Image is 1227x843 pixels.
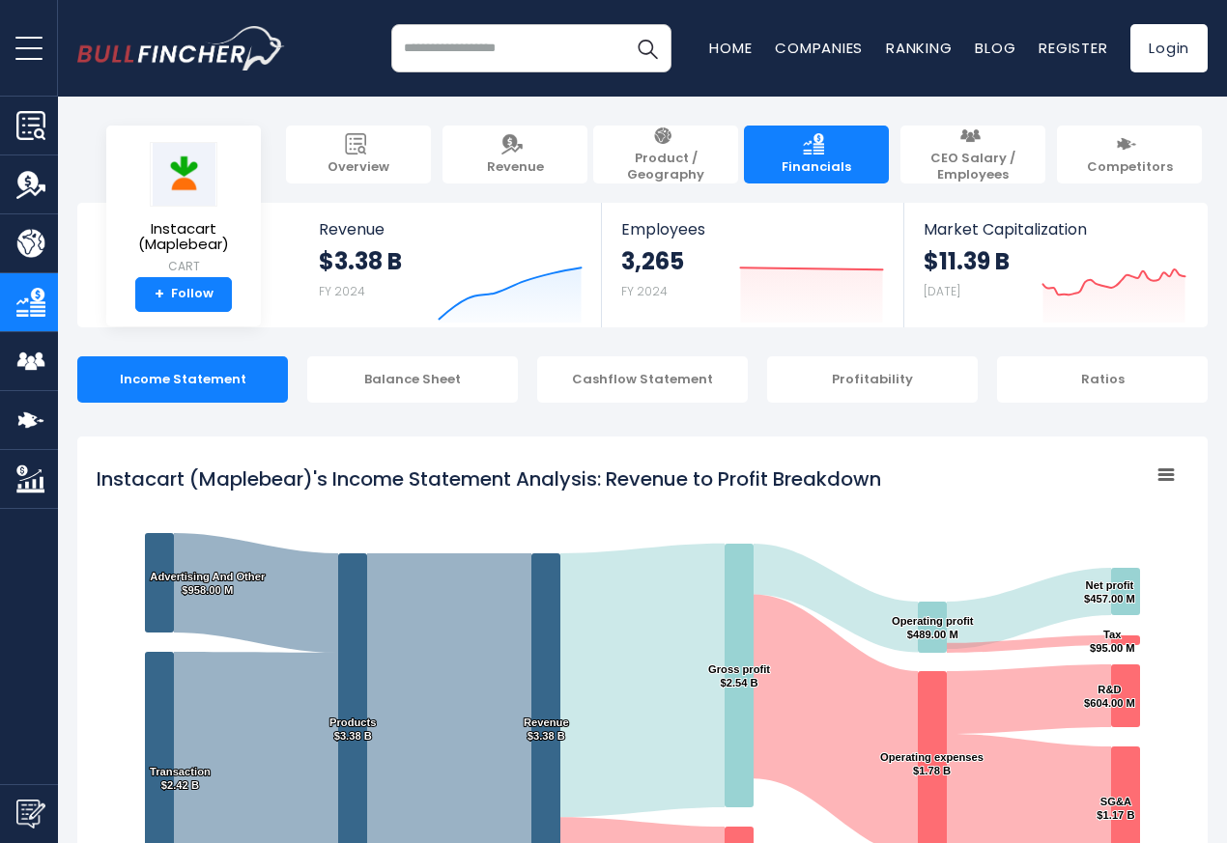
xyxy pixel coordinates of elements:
a: Revenue $3.38 B FY 2024 [300,203,602,327]
a: Ranking [886,38,952,58]
text: Net profit $457.00 M [1084,579,1135,604]
a: Financials [744,126,889,183]
text: Operating profit $489.00 M [892,615,974,640]
strong: $3.38 B [319,246,402,276]
a: Login [1130,24,1208,72]
span: Revenue [487,159,544,176]
div: Balance Sheet [307,356,518,403]
span: Market Capitalization [924,220,1186,239]
strong: + [155,286,164,303]
text: Products $3.38 B [329,717,377,742]
div: Ratios [997,356,1208,403]
div: Income Statement [77,356,288,403]
span: Overview [328,159,389,176]
span: Product / Geography [603,151,728,183]
div: Profitability [767,356,978,403]
a: Go to homepage [77,26,285,70]
small: [DATE] [924,283,960,299]
tspan: Instacart (Maplebear)'s Income Statement Analysis: Revenue to Profit Breakdown [97,465,881,492]
text: R&D $604.00 M [1084,684,1135,709]
a: Employees 3,265 FY 2024 [602,203,902,327]
strong: 3,265 [621,246,684,276]
a: Product / Geography [593,126,738,183]
a: Home [709,38,752,58]
a: CEO Salary / Employees [900,126,1045,183]
span: Revenue [319,220,583,239]
small: FY 2024 [621,283,668,299]
text: Gross profit $2.54 B [708,663,770,688]
a: Revenue [442,126,587,183]
a: Market Capitalization $11.39 B [DATE] [904,203,1206,327]
text: Transaction $2.42 B [150,766,211,791]
span: CEO Salary / Employees [910,151,1036,183]
a: Instacart (Maplebear) CART [121,141,246,277]
span: Instacart (Maplebear) [122,221,245,253]
span: Competitors [1087,159,1173,176]
button: Search [623,24,671,72]
strong: $11.39 B [924,246,1010,276]
a: +Follow [135,277,232,312]
small: CART [122,258,245,275]
text: Advertising And Other $958.00 M [150,571,266,596]
text: SG&A $1.17 B [1097,796,1134,821]
span: Employees [621,220,883,239]
a: Companies [775,38,863,58]
text: Tax $95.00 M [1090,629,1135,654]
img: bullfincher logo [77,26,285,70]
small: FY 2024 [319,283,365,299]
div: Cashflow Statement [537,356,748,403]
span: Financials [782,159,851,176]
a: Blog [975,38,1015,58]
a: Register [1039,38,1107,58]
a: Competitors [1057,126,1202,183]
a: Overview [286,126,431,183]
text: Revenue $3.38 B [524,717,569,742]
text: Operating expenses $1.78 B [880,751,984,776]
